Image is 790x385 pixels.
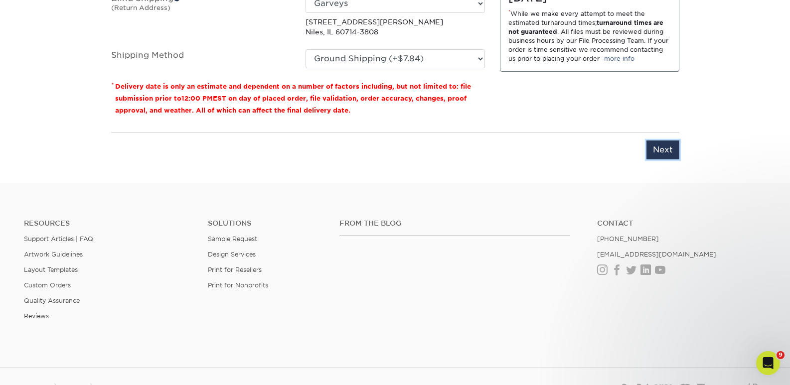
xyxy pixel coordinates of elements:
a: Custom Orders [24,281,71,289]
p: [STREET_ADDRESS][PERSON_NAME] Niles, IL 60714-3808 [306,17,485,37]
a: Reviews [24,312,49,320]
h4: Resources [24,219,193,228]
a: Artwork Guidelines [24,251,83,258]
a: more info [604,55,634,62]
a: Print for Nonprofits [208,281,268,289]
a: [PHONE_NUMBER] [597,235,659,243]
a: Quality Assurance [24,297,80,304]
span: 9 [777,351,785,359]
h4: Solutions [208,219,324,228]
a: Layout Templates [24,266,78,273]
a: Support Articles | FAQ [24,235,93,243]
span: 12:00 PM [181,95,213,102]
a: Design Services [208,251,256,258]
div: While we make every attempt to meet the estimated turnaround times; . All files must be reviewed ... [508,9,671,63]
strong: turnaround times are not guaranteed [508,19,663,35]
a: Contact [597,219,766,228]
a: Sample Request [208,235,257,243]
h4: From the Blog [339,219,570,228]
small: Delivery date is only an estimate and dependent on a number of factors including, but not limited... [115,83,471,114]
iframe: Intercom live chat [756,351,780,375]
a: Print for Resellers [208,266,262,273]
small: (Return Address) [111,4,170,11]
label: Shipping Method [104,49,298,68]
input: Next [646,140,679,159]
a: [EMAIL_ADDRESS][DOMAIN_NAME] [597,251,716,258]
